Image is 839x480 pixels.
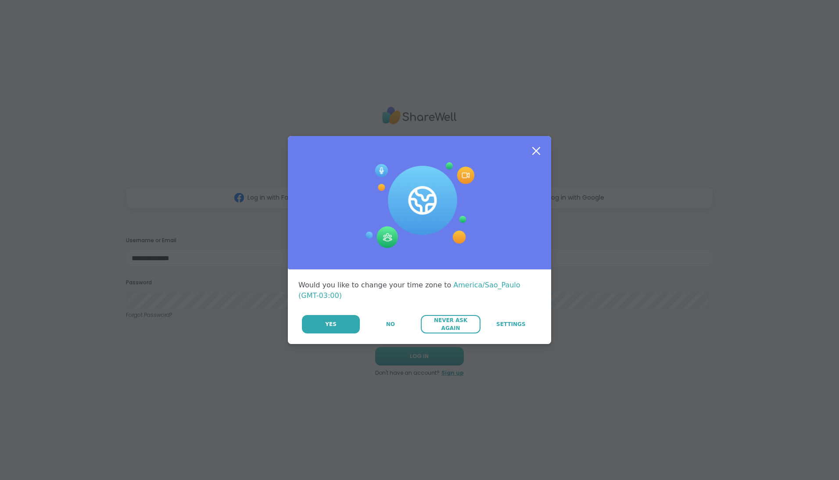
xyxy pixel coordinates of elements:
img: Session Experience [365,162,474,248]
div: Would you like to change your time zone to [298,280,541,301]
span: Never Ask Again [425,316,476,332]
a: Settings [481,315,541,333]
span: Settings [496,320,526,328]
span: America/Sao_Paulo (GMT-03:00) [298,281,520,300]
span: No [386,320,395,328]
span: Yes [325,320,337,328]
button: Yes [302,315,360,333]
button: Never Ask Again [421,315,480,333]
button: No [361,315,420,333]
